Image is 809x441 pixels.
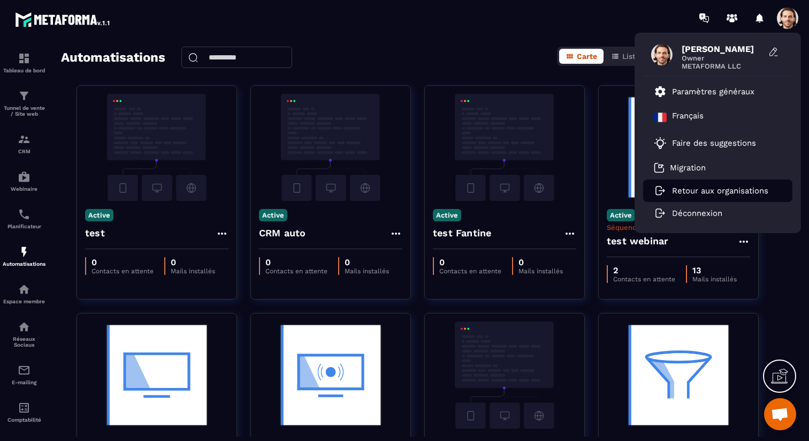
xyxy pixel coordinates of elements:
[3,312,45,356] a: social-networksocial-networkRéseaux Sociaux
[654,85,754,98] a: Paramètres généraux
[18,52,30,65] img: formation
[85,209,113,221] p: Active
[439,267,501,275] p: Contacts en attente
[85,94,228,201] img: automation-background
[672,208,722,218] p: Déconnexion
[3,186,45,192] p: Webinaire
[433,209,461,221] p: Active
[607,234,668,249] h4: test webinar
[559,49,604,64] button: Carte
[433,322,576,429] img: automation-background
[91,267,154,275] p: Contacts en attente
[3,200,45,237] a: schedulerschedulerPlanificateur
[518,267,563,275] p: Mails installés
[613,275,675,283] p: Contacts en attente
[682,54,762,62] span: Owner
[18,208,30,221] img: scheduler
[670,163,706,173] p: Migration
[3,356,45,393] a: emailemailE-mailing
[18,245,30,258] img: automations
[345,267,389,275] p: Mails installés
[672,138,756,148] p: Faire des suggestions
[3,275,45,312] a: automationsautomationsEspace membre
[259,94,402,201] img: automation-background
[654,137,768,150] a: Faire des suggestions
[3,162,45,200] a: automationsautomationsWebinaire
[692,275,737,283] p: Mails installés
[605,49,646,64] button: Liste
[3,417,45,423] p: Comptabilité
[3,148,45,154] p: CRM
[607,94,750,201] img: automation-background
[3,298,45,304] p: Espace membre
[345,257,389,267] p: 0
[3,379,45,385] p: E-mailing
[622,52,640,61] span: Liste
[3,223,45,229] p: Planificateur
[518,257,563,267] p: 0
[607,209,635,221] p: Active
[85,226,105,241] h4: test
[18,283,30,296] img: automations
[3,105,45,117] p: Tunnel de vente / Site web
[3,81,45,125] a: formationformationTunnel de vente / Site web
[654,162,706,173] a: Migration
[577,52,597,61] span: Carte
[3,125,45,162] a: formationformationCRM
[265,267,327,275] p: Contacts en attente
[3,68,45,73] p: Tableau de bord
[18,320,30,333] img: social-network
[171,267,215,275] p: Mails installés
[3,393,45,431] a: accountantaccountantComptabilité
[672,87,754,96] p: Paramètres généraux
[682,44,762,54] span: [PERSON_NAME]
[171,257,215,267] p: 0
[18,133,30,146] img: formation
[607,223,750,231] p: Séquences Webinaire
[613,265,675,275] p: 2
[433,226,491,241] h4: test Fantine
[259,209,287,221] p: Active
[18,170,30,183] img: automations
[3,237,45,275] a: automationsautomationsAutomatisations
[3,261,45,267] p: Automatisations
[672,186,768,196] p: Retour aux organisations
[259,226,306,241] h4: CRM auto
[265,257,327,267] p: 0
[3,336,45,348] p: Réseaux Sociaux
[433,94,576,201] img: automation-background
[91,257,154,267] p: 0
[15,10,111,29] img: logo
[654,186,768,196] a: Retour aux organisations
[259,322,402,429] img: automation-background
[18,401,30,414] img: accountant
[85,322,228,429] img: automation-background
[18,364,30,377] img: email
[439,257,501,267] p: 0
[764,398,796,430] a: Ouvrir le chat
[61,47,165,69] h2: Automatisations
[18,89,30,102] img: formation
[672,111,704,124] p: Français
[607,322,750,429] img: automation-background
[3,44,45,81] a: formationformationTableau de bord
[682,62,762,70] span: METAFORMA LLC
[692,265,737,275] p: 13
